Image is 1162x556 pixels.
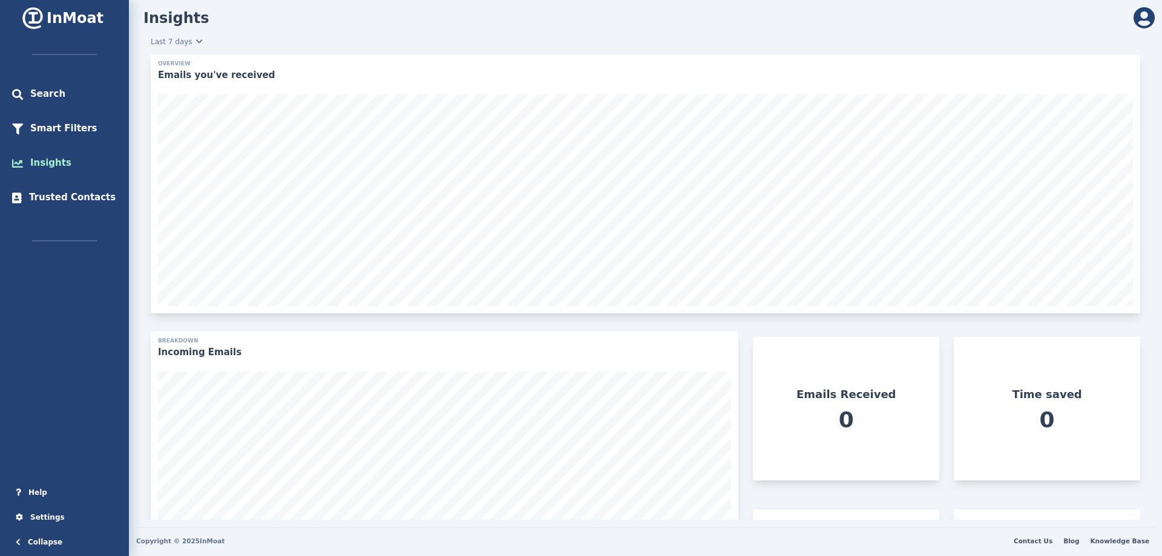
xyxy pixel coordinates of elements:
[1085,535,1155,548] a: Knowledge Base
[15,506,129,528] div: Settings
[22,7,44,29] img: logo
[767,387,925,402] h3: Emails Received
[158,346,731,359] h2: Incoming Emails
[23,122,97,136] div: Smart Filters
[158,69,1133,82] h2: Emails you've received
[15,482,129,503] a: Help
[21,487,47,498] div: Help
[136,535,476,548] div: Copyright © 2025
[143,7,209,29] h2: Insights
[1058,535,1085,548] a: Blog
[11,149,140,177] div: Insights
[22,191,116,204] div: Trusted Contacts
[11,184,140,211] div: Trusted Contacts
[11,80,140,108] div: Search
[200,535,225,546] a: InMoat
[23,156,71,170] div: Insights
[23,512,65,523] div: Settings
[151,36,203,47] span: Last 7 days
[158,60,1133,67] h6: Overview
[1008,535,1058,548] a: Contact Us
[158,337,731,344] h6: Breakdown
[11,115,140,142] div: Smart Filters
[151,36,1140,47] a: Last 7 days
[968,387,1126,402] h3: Time saved
[23,87,65,101] div: Search
[21,537,62,548] div: Collapse
[961,409,1133,431] h3: 0
[47,7,103,29] span: InMoat
[760,409,932,431] h3: 0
